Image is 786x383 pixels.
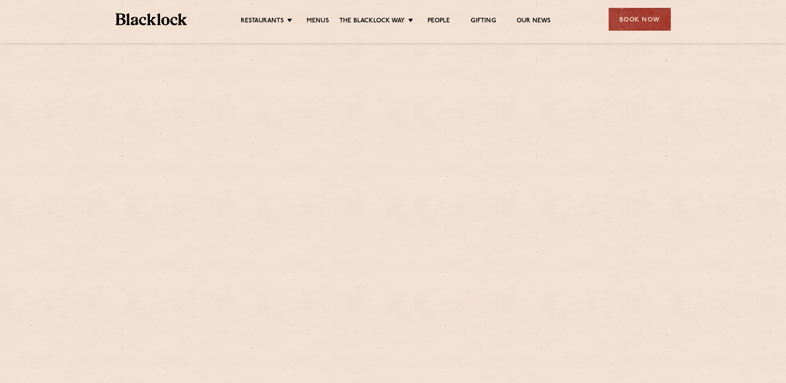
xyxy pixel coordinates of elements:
[339,17,405,26] a: The Blacklock Way
[517,17,551,26] a: Our News
[307,17,329,26] a: Menus
[609,8,671,31] div: Book Now
[116,13,187,25] img: BL_Textured_Logo-footer-cropped.svg
[428,17,450,26] a: People
[241,17,284,26] a: Restaurants
[471,17,496,26] a: Gifting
